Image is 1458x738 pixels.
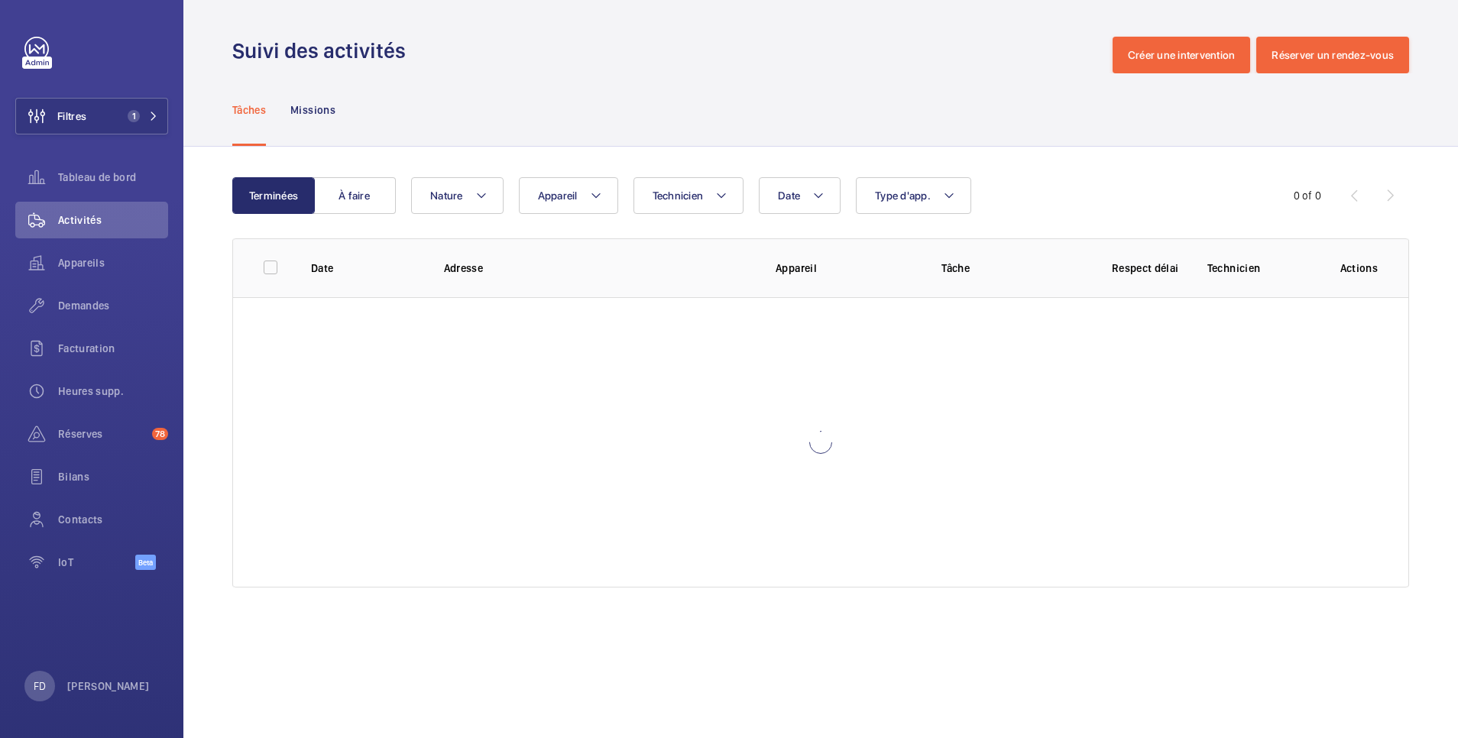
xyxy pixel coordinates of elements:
button: Créer une intervention [1113,37,1251,73]
p: Date [311,261,420,276]
span: Nature [430,189,463,202]
span: Bilans [58,469,168,484]
span: Contacts [58,512,168,527]
span: Activités [58,212,168,228]
span: Technicien [653,189,704,202]
span: Filtres [57,108,86,124]
button: Date [759,177,841,214]
span: Date [778,189,800,202]
p: Tâches [232,102,266,118]
p: FD [34,678,46,694]
span: Appareils [58,255,168,270]
p: Tâche [941,261,1083,276]
p: Adresse [444,261,751,276]
button: Type d'app. [856,177,971,214]
span: 78 [152,428,168,440]
button: Réserver un rendez-vous [1256,37,1409,73]
p: Actions [1340,261,1378,276]
h1: Suivi des activités [232,37,415,65]
button: Nature [411,177,504,214]
p: Appareil [776,261,917,276]
span: Tableau de bord [58,170,168,185]
button: Filtres1 [15,98,168,134]
span: Beta [135,555,156,570]
span: IoT [58,555,135,570]
p: Respect délai [1107,261,1182,276]
div: 0 of 0 [1294,188,1321,203]
span: Appareil [538,189,578,202]
span: Type d'app. [875,189,931,202]
button: Terminées [232,177,315,214]
p: Missions [290,102,335,118]
span: Facturation [58,341,168,356]
button: À faire [313,177,396,214]
span: Heures supp. [58,384,168,399]
span: Demandes [58,298,168,313]
span: 1 [128,110,140,122]
button: Technicien [633,177,744,214]
p: Technicien [1207,261,1316,276]
span: Réserves [58,426,146,442]
button: Appareil [519,177,618,214]
p: [PERSON_NAME] [67,678,150,694]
